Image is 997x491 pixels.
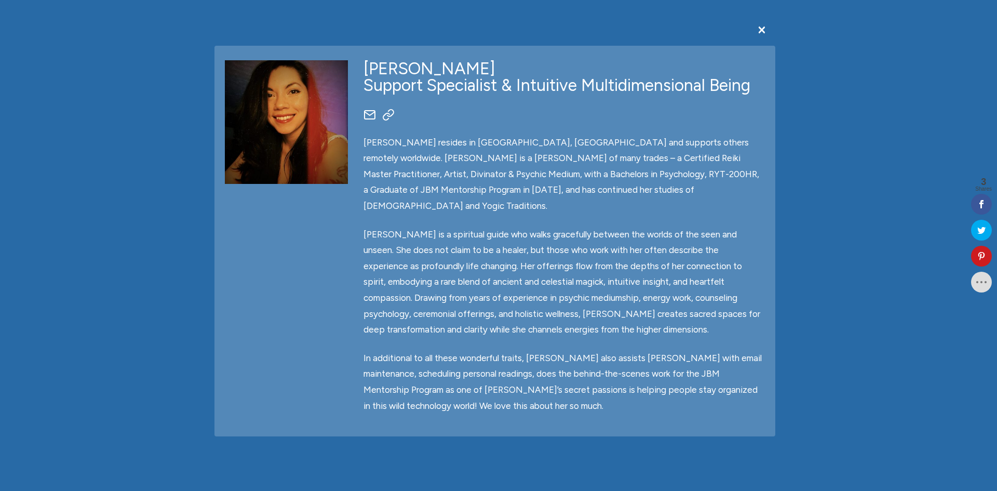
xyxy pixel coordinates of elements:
span: × [757,19,767,39]
img: Sara Reheis [225,60,348,184]
p: [PERSON_NAME] resides in [GEOGRAPHIC_DATA], [GEOGRAPHIC_DATA] and supports others remotely worldw... [363,135,765,214]
p: In additional to all these wonderful traits, [PERSON_NAME] also assists [PERSON_NAME] with email ... [363,350,765,414]
span: Shares [975,187,992,192]
button: Close [748,12,775,46]
p: [PERSON_NAME] is a spiritual guide who walks gracefully between the worlds of the seen and unseen... [363,227,765,338]
span: 3 [975,177,992,187]
div: [PERSON_NAME] Support Specialist & Intuitive Multidimensional Being [363,60,765,94]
